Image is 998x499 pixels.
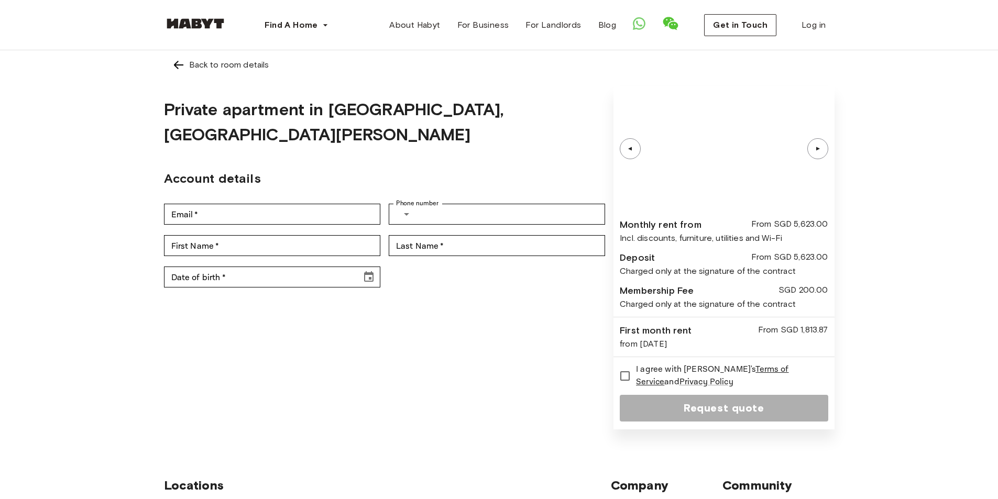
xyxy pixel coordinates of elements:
[751,251,828,265] div: From SGD 5,623.00
[778,284,828,298] div: SGD 200.00
[164,478,611,493] span: Locations
[620,265,828,278] div: Charged only at the signature of the contract
[525,19,581,31] span: For Landlords
[704,14,776,36] button: Get in Touch
[620,251,655,265] div: Deposit
[620,324,692,338] div: First month rent
[358,267,379,287] button: Choose date
[813,146,823,152] div: ▲
[457,19,509,31] span: For Business
[164,97,606,147] h1: Private apartment in [GEOGRAPHIC_DATA], [GEOGRAPHIC_DATA][PERSON_NAME]
[751,218,828,232] div: From SGD 5,623.00
[802,19,826,31] span: Log in
[172,59,185,71] img: Left pointing arrow
[620,338,828,350] div: from [DATE]
[389,19,440,31] span: About Habyt
[722,478,834,493] span: Community
[620,218,701,232] div: Monthly rent from
[620,298,828,311] div: Charged only at the signature of the contract
[713,19,767,31] span: Get in Touch
[679,376,733,387] a: Privacy Policy
[633,17,645,34] a: Open WhatsApp
[598,19,617,31] span: Blog
[396,204,417,225] button: Select country
[381,15,448,36] a: About Habyt
[517,15,589,36] a: For Landlords
[636,363,819,389] span: I agree with [PERSON_NAME]'s and
[611,478,722,493] span: Company
[396,199,438,208] label: Phone number
[590,15,625,36] a: Blog
[625,146,635,152] div: ▲
[662,15,679,36] a: Show WeChat QR Code
[164,50,835,80] a: Left pointing arrowBack to room details
[189,59,269,71] div: Back to room details
[620,232,828,245] div: Incl. discounts, furniture, utilities and Wi-Fi
[620,284,694,298] div: Membership Fee
[265,19,318,31] span: Find A Home
[793,15,834,36] a: Log in
[164,169,606,188] h2: Account details
[256,15,337,36] button: Find A Home
[449,15,518,36] a: For Business
[164,18,227,29] img: Habyt
[758,324,828,338] div: From SGD 1,813.87
[613,86,834,212] img: Image of the room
